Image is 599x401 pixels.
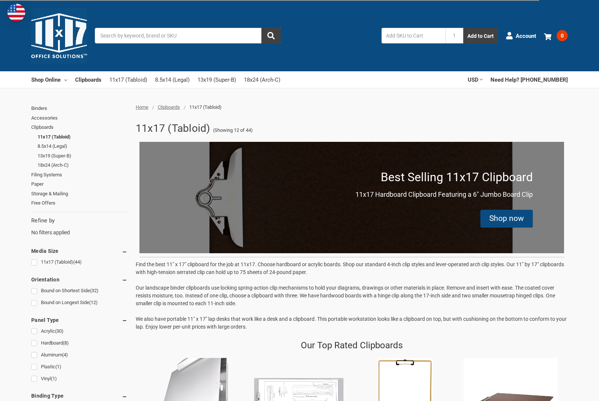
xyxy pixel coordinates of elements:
a: Acrylic [31,326,128,336]
a: Paper [31,179,128,189]
span: Account [516,32,536,40]
button: Add to Cart [463,28,498,43]
a: Vinyl [31,374,128,384]
a: Clipboards [75,71,102,88]
a: 11x17 (Tabloid) [109,72,147,88]
span: 11x17 (Tabloid) [189,104,222,110]
a: Aluminum [31,350,128,360]
a: 8.5x14 (Legal) [38,141,128,151]
span: (44) [73,259,82,265]
span: (32) [90,288,99,293]
a: 18x24 (Arch-C) [38,160,128,170]
h5: Media Size [31,247,128,255]
h5: Panel Type [31,316,128,325]
span: (12) [89,300,98,305]
a: Clipboards [31,123,128,132]
a: Binders [31,104,128,113]
p: 11x17 Hardboard Clipboard Featuring a 6" Jumbo Board Clip [355,189,533,199]
span: (1) [55,364,61,369]
a: 11x17 (Tabloid) [31,257,128,267]
span: (8) [63,340,69,346]
div: Shop now [489,213,524,225]
img: 11x17.com [31,8,87,63]
h5: Binding Type [31,391,128,400]
input: Search by keyword, brand or SKU [95,28,281,43]
a: Clipboards [158,104,180,110]
a: Need Help? [PHONE_NUMBER] [490,71,568,88]
a: Bound on Longest Side [31,298,128,308]
a: Hardboard [31,338,128,348]
span: (1) [51,376,57,381]
a: 8.5x14 (Legal) [155,72,190,88]
span: (30) [55,328,64,334]
span: 0 [557,30,568,41]
div: No filters applied [31,216,128,237]
img: duty and tax information for United States [7,4,25,22]
a: Filing Systems [31,170,128,180]
a: Storage & Mailing [31,189,128,199]
a: 13x19 (Super-B) [38,151,128,161]
input: Add SKU to Cart [381,28,445,43]
a: Account [506,26,536,45]
a: Accessories [31,113,128,123]
p: Our Top Rated Clipboards [301,339,403,352]
h5: Refine by [31,216,128,225]
a: 11x17 (Tabloid) [38,132,128,142]
span: We also have portable 11" x 17" lap desks that work like a desk and a clipboard. This portable wo... [136,316,567,330]
a: Home [136,104,148,110]
a: Bound on Shortest Side [31,286,128,296]
h5: Orientation [31,275,128,284]
a: 13x19 (Super-B) [197,72,236,88]
div: Shop now [480,210,533,228]
a: 18x24 (Arch-C) [244,72,280,88]
span: (4) [62,352,68,358]
span: (Showing 12 of 44) [213,127,253,134]
a: USD [468,71,483,88]
h1: 11x17 (Tabloid) [136,119,210,138]
a: Shop Online [31,71,67,88]
a: 0 [544,26,568,45]
span: Find the best 11" x 17" clipboard for the job at 11x17. Choose hardboard or acrylic boards. Shop ... [136,261,564,275]
span: Our landscape binder clipboards use locking spring-action clip mechanisms to hold your diagrams, ... [136,285,555,306]
p: Best Selling 11x17 Clipboard [381,168,533,186]
a: Plastic [31,362,128,372]
a: Free Offers [31,198,128,208]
